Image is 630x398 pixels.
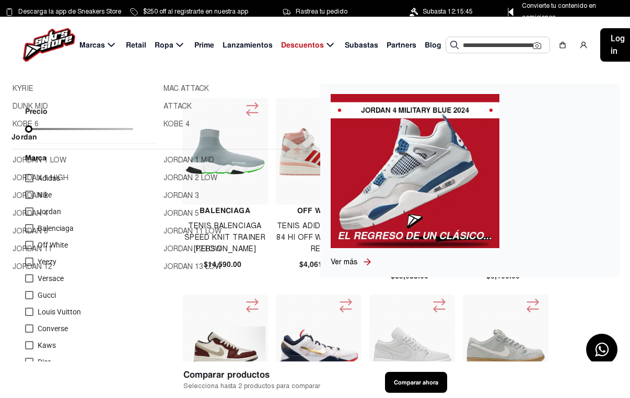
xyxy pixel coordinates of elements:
span: $250 off al registrarte en nuestra app [143,6,248,17]
span: Versace [38,274,64,283]
img: Tenis Nike Sb Dunk Low Island Green Gum [465,308,546,388]
a: JORDAN 12 [13,261,157,273]
a: JORDAN 11 LOW [164,226,308,237]
a: MAC ATTACK [164,83,308,95]
span: Descuentos [281,40,324,51]
span: Blog [425,40,441,51]
span: Dior [38,358,51,366]
a: KOBE 4 [164,119,308,130]
span: Prime [194,40,214,51]
a: JORDAN 5 [164,208,308,219]
a: JORDAN 13 LOW [164,261,308,273]
a: DUNK MID [13,101,157,112]
a: JORDAN 1 MID [164,155,308,166]
a: JORDAN 11 [13,243,157,255]
span: Retail [126,40,146,51]
span: Converse [38,324,68,333]
h2: Jordan [11,131,309,149]
a: JORDAN 2 LOW [164,172,308,184]
span: Rastrea tu pedido [296,6,347,17]
img: Tenis Nike Kobe 7 Gold Medal [278,329,359,367]
a: JORDAN 6 [13,226,157,237]
img: logo [23,28,75,62]
a: JORDAN 12 LOW [164,243,308,255]
span: Descarga la app de Sneakers Store [18,6,121,17]
a: KYRIE [13,83,157,95]
img: Tenis Adidas Forum 84 Hi Off White Pink Red [278,127,359,175]
img: TENIR AIR JORDAN 1 LOW YEAR OF THE DRAGON 2024 [185,326,265,369]
img: Control Point Icon [504,8,517,16]
a: JORDAN 3 [164,190,308,202]
img: Cámara [533,41,541,50]
a: ATTACK [164,101,308,112]
span: Comparar productos [183,368,320,381]
span: Marcas [79,40,105,51]
span: Ropa [155,40,173,51]
a: JORDAN 4 [13,208,157,219]
span: Ver más [331,257,358,266]
a: Ver más [331,256,362,267]
span: Partners [387,40,416,51]
a: JORDAN 1 LOW [13,155,157,166]
span: Log in [611,32,625,57]
button: Comparar ahora [385,372,447,393]
h4: Off White [276,205,361,216]
span: Subasta 12:15:45 [423,6,473,17]
span: $4,061.00 [299,259,333,270]
span: Kaws [38,341,56,349]
span: Selecciona hasta 2 productos para comparar [183,381,320,391]
a: JORDAN 1 HIGH [13,172,157,184]
a: JORDAN 2 [13,190,157,202]
a: KOBE 6 [13,119,157,130]
img: shopping [558,41,567,49]
img: Buscar [450,41,459,49]
span: Gucci [38,291,56,299]
span: Lanzamientos [223,40,273,51]
span: Subastas [345,40,378,51]
h4: Tenis Adidas Forum 84 Hi Off White Pink Red [276,220,361,255]
span: Louis Vuitton [38,308,81,316]
img: Tenis Air Jordan 1 Low Grey Fog [372,326,452,369]
img: user [579,41,588,49]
